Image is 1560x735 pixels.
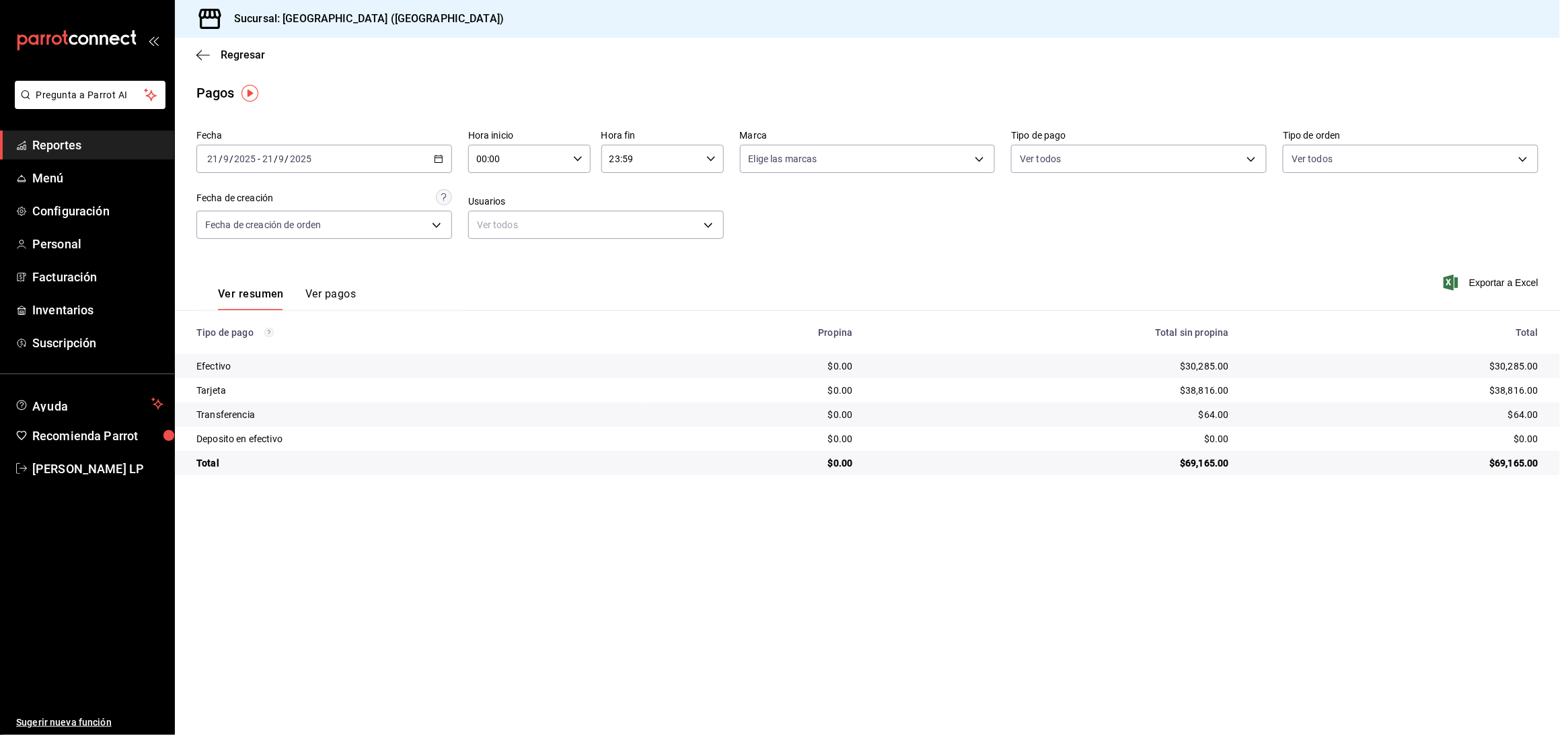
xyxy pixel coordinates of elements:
label: Marca [740,131,996,141]
div: Ver todos [468,211,724,239]
span: Fecha de creación de orden [205,218,321,232]
div: $0.00 [653,456,852,470]
input: -- [262,153,274,164]
span: [PERSON_NAME] LP [32,460,163,478]
span: / [274,153,278,164]
span: Reportes [32,136,163,154]
div: navigation tabs [218,287,356,310]
div: Deposito en efectivo [196,432,632,446]
span: / [285,153,289,164]
span: Suscripción [32,334,163,352]
div: Total sin propina [875,327,1229,338]
span: Configuración [32,202,163,220]
span: - [258,153,260,164]
label: Tipo de orden [1283,131,1538,141]
span: / [219,153,223,164]
span: Inventarios [32,301,163,319]
div: Fecha de creación [196,191,273,205]
div: $64.00 [1251,408,1538,421]
button: Ver pagos [305,287,356,310]
div: $0.00 [653,432,852,446]
a: Pregunta a Parrot AI [9,98,165,112]
span: Menú [32,169,163,187]
label: Hora fin [601,131,724,141]
div: $0.00 [653,408,852,421]
div: $30,285.00 [875,359,1229,373]
span: Elige las marcas [749,152,817,166]
div: $38,816.00 [875,384,1229,397]
h3: Sucursal: [GEOGRAPHIC_DATA] ([GEOGRAPHIC_DATA]) [223,11,504,27]
span: Ver todos [1020,152,1061,166]
div: Tipo de pago [196,327,632,338]
button: Exportar a Excel [1446,275,1538,291]
div: $69,165.00 [875,456,1229,470]
input: -- [207,153,219,164]
input: -- [278,153,285,164]
div: Tarjeta [196,384,632,397]
div: $0.00 [653,384,852,397]
svg: Los pagos realizados con Pay y otras terminales son montos brutos. [264,328,274,337]
span: Recomienda Parrot [32,427,163,445]
label: Fecha [196,131,452,141]
button: open_drawer_menu [148,35,159,46]
div: $64.00 [875,408,1229,421]
button: Ver resumen [218,287,284,310]
span: / [229,153,233,164]
span: Ayuda [32,396,146,412]
label: Hora inicio [468,131,591,141]
span: Ver todos [1292,152,1333,166]
div: Efectivo [196,359,632,373]
button: Pregunta a Parrot AI [15,81,165,109]
div: Propina [653,327,852,338]
span: Sugerir nueva función [16,715,163,730]
div: $0.00 [653,359,852,373]
div: $0.00 [1251,432,1538,446]
div: Transferencia [196,408,632,421]
span: Personal [32,235,163,253]
input: ---- [233,153,256,164]
label: Usuarios [468,197,724,207]
button: Regresar [196,48,265,61]
div: Total [196,456,632,470]
div: $30,285.00 [1251,359,1538,373]
div: Pagos [196,83,235,103]
div: $69,165.00 [1251,456,1538,470]
span: Facturación [32,268,163,286]
input: ---- [289,153,312,164]
span: Pregunta a Parrot AI [36,88,145,102]
label: Tipo de pago [1011,131,1267,141]
span: Regresar [221,48,265,61]
img: Tooltip marker [242,85,258,102]
div: $38,816.00 [1251,384,1538,397]
div: Total [1251,327,1538,338]
input: -- [223,153,229,164]
div: $0.00 [875,432,1229,446]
